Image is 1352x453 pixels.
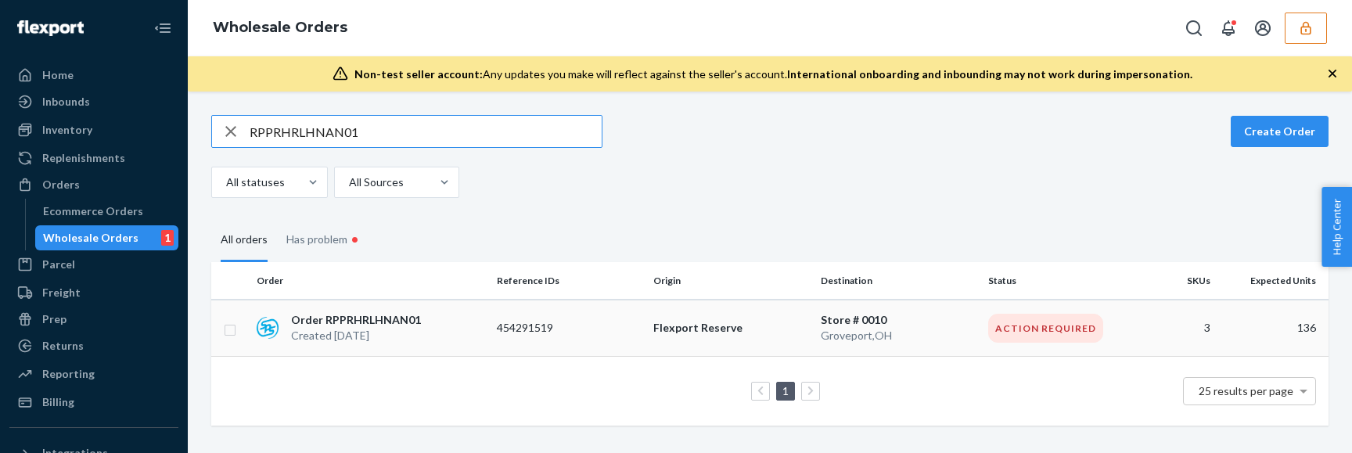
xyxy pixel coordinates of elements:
th: Destination [814,262,982,300]
th: Order [250,262,491,300]
p: Store # 0010 [821,312,976,328]
a: Reporting [9,361,178,386]
ol: breadcrumbs [200,5,360,51]
a: Inbounds [9,89,178,114]
td: 136 [1217,300,1329,357]
p: Flexport Reserve [653,320,808,336]
a: Billing [9,390,178,415]
div: Home [42,67,74,83]
div: Reporting [42,366,95,382]
button: Open account menu [1247,13,1278,44]
div: Replenishments [42,150,125,166]
button: Create Order [1231,116,1329,147]
input: All Sources [347,174,349,190]
img: Flexport logo [17,20,84,36]
div: Orders [42,177,80,192]
span: International onboarding and inbounding may not work during impersonation. [787,67,1192,81]
button: Help Center [1321,187,1352,267]
a: Page 1 is your current page [779,384,792,397]
span: 25 results per page [1199,384,1293,397]
th: Expected Units [1217,262,1329,300]
img: sps-commerce logo [257,317,279,339]
a: Ecommerce Orders [35,199,179,224]
div: Action Required [988,314,1103,343]
a: Freight [9,280,178,305]
p: 454291519 [497,320,622,336]
th: Origin [647,262,814,300]
a: Wholesale Orders [213,19,347,36]
th: Status [982,262,1138,300]
input: All statuses [225,174,226,190]
div: Freight [42,285,81,300]
td: 3 [1138,300,1217,357]
p: Order RPPRHRLHNAN01 [291,312,421,328]
div: All orders [221,219,268,262]
div: Any updates you make will reflect against the seller's account. [354,67,1192,82]
div: Inventory [42,122,92,138]
div: Wholesale Orders [43,230,138,246]
button: Open Search Box [1178,13,1210,44]
div: • [347,229,362,250]
span: Non-test seller account: [354,67,483,81]
div: Prep [42,311,67,327]
div: Inbounds [42,94,90,110]
a: Wholesale Orders1 [35,225,179,250]
th: Reference IDs [491,262,647,300]
a: Returns [9,333,178,358]
p: Created [DATE] [291,328,421,343]
div: 1 [161,230,174,246]
button: Open notifications [1213,13,1244,44]
a: Home [9,63,178,88]
p: Groveport , OH [821,328,976,343]
a: Parcel [9,252,178,277]
div: Billing [42,394,74,410]
a: Inventory [9,117,178,142]
div: Ecommerce Orders [43,203,143,219]
th: SKUs [1138,262,1217,300]
a: Orders [9,172,178,197]
input: Search orders [250,116,602,147]
div: Parcel [42,257,75,272]
div: Has problem [286,217,362,262]
a: Prep [9,307,178,332]
button: Close Navigation [147,13,178,44]
div: Returns [42,338,84,354]
a: Replenishments [9,146,178,171]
